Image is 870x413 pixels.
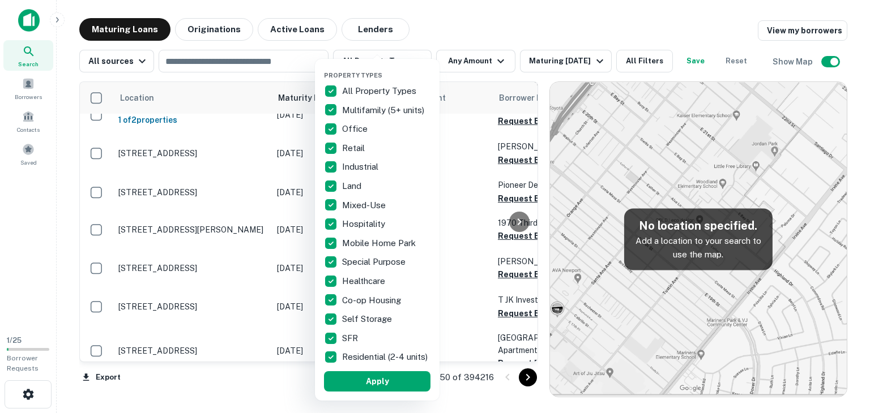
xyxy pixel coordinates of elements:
[342,236,418,250] p: Mobile Home Park
[324,72,382,79] span: Property Types
[342,199,388,212] p: Mixed-Use
[342,294,403,307] p: Co-op Housing
[342,332,360,345] p: SFR
[342,141,367,155] p: Retail
[342,84,419,98] p: All Property Types
[342,312,394,326] p: Self Storage
[342,179,364,193] p: Land
[342,160,381,174] p: Industrial
[342,104,427,117] p: Multifamily (5+ units)
[342,255,408,269] p: Special Purpose
[324,371,430,392] button: Apply
[342,274,387,288] p: Healthcare
[342,122,370,136] p: Office
[813,322,870,377] iframe: Chat Widget
[342,217,387,231] p: Hospitality
[342,350,430,364] p: Residential (2-4 units)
